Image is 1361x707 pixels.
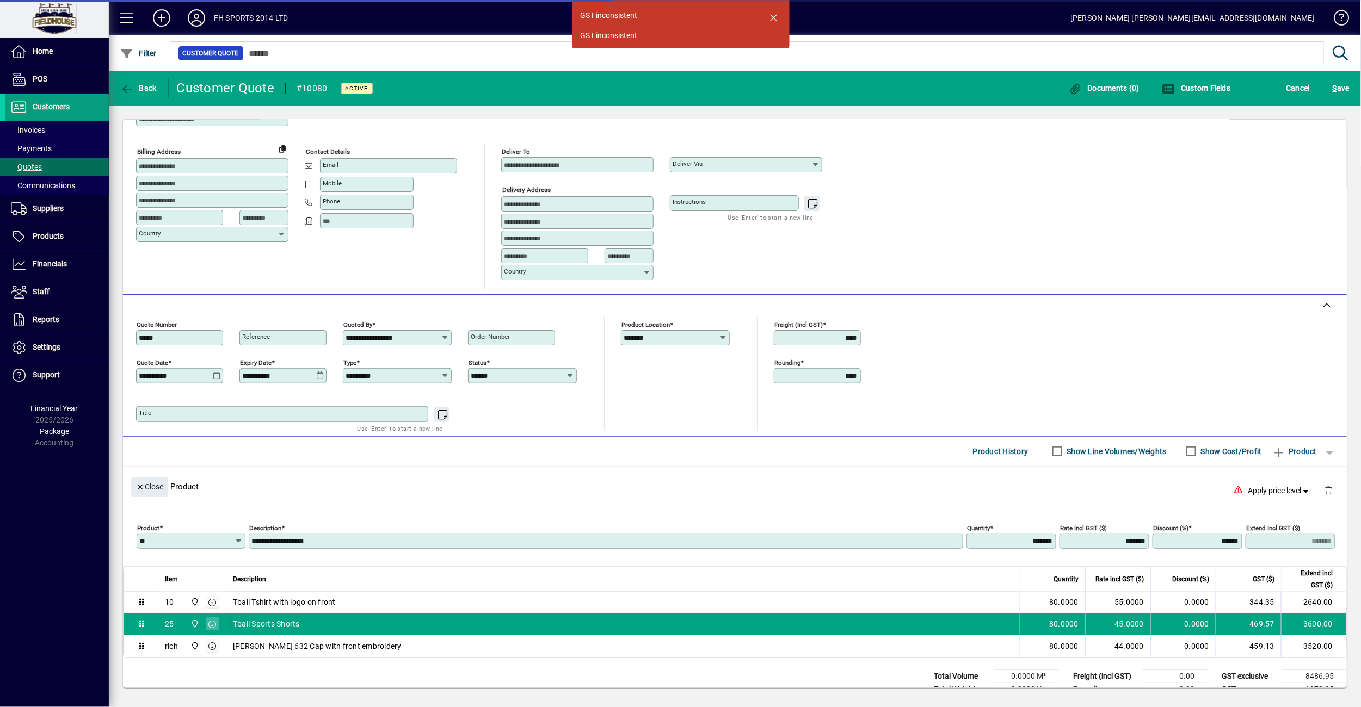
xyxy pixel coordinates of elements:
[33,315,59,324] span: Reports
[469,358,486,366] mat-label: Status
[343,358,356,366] mat-label: Type
[1066,78,1142,98] button: Documents (0)
[1333,84,1337,92] span: S
[11,126,45,134] span: Invoices
[1330,78,1352,98] button: Save
[343,320,372,328] mat-label: Quoted by
[109,78,169,98] app-page-header-button: Back
[1281,592,1346,613] td: 2640.00
[967,524,990,531] mat-label: Quantity
[323,179,342,187] mat-label: Mobile
[33,232,64,240] span: Products
[5,223,109,250] a: Products
[5,38,109,65] a: Home
[928,669,994,683] td: Total Volume
[1153,524,1188,531] mat-label: Discount (%)
[274,140,291,157] button: Copy to Delivery address
[1069,84,1140,92] span: Documents (0)
[1142,683,1208,696] td: 0.00
[1070,9,1315,27] div: [PERSON_NAME] [PERSON_NAME][EMAIL_ADDRESS][DOMAIN_NAME]
[33,102,70,111] span: Customers
[1150,635,1216,657] td: 0.0000
[137,320,177,328] mat-label: Quote number
[5,176,109,195] a: Communications
[177,79,275,97] div: Customer Quote
[131,477,168,497] button: Close
[1150,592,1216,613] td: 0.0000
[1068,669,1142,683] td: Freight (incl GST)
[165,641,178,652] div: rich
[1142,669,1208,683] td: 0.00
[1248,485,1311,497] span: Apply price level
[1216,683,1282,696] td: GST
[5,362,109,389] a: Support
[1253,573,1274,585] span: GST ($)
[1281,635,1346,657] td: 3520.00
[1049,641,1079,652] span: 80.0000
[1092,618,1144,629] div: 45.0000
[33,47,53,55] span: Home
[5,195,109,222] a: Suppliers
[188,596,200,608] span: Central
[1216,635,1281,657] td: 459.13
[31,404,78,413] span: Financial Year
[1060,524,1107,531] mat-label: Rate incl GST ($)
[973,443,1029,460] span: Product History
[5,278,109,306] a: Staff
[1333,79,1350,97] span: ave
[5,306,109,333] a: Reports
[1282,669,1347,683] td: 8486.95
[323,197,340,205] mat-label: Phone
[139,230,161,237] mat-label: Country
[1284,78,1313,98] button: Cancel
[1092,597,1144,607] div: 55.0000
[673,160,703,168] mat-label: Deliver via
[358,422,443,435] mat-hint: Use 'Enter' to start a new line
[1315,485,1341,495] app-page-header-button: Delete
[179,8,214,28] button: Profile
[1315,477,1341,504] button: Delete
[249,524,281,531] mat-label: Description
[118,44,159,63] button: Filter
[1065,446,1167,457] label: Show Line Volumes/Weights
[504,268,526,275] mat-label: Country
[1049,618,1079,629] span: 80.0000
[233,573,266,585] span: Description
[1216,592,1281,613] td: 344.35
[1267,442,1322,461] button: Add product line item
[1199,446,1262,457] label: Show Cost/Profit
[5,158,109,176] a: Quotes
[502,148,530,156] mat-label: Deliver To
[1273,443,1317,460] span: Product
[33,259,67,268] span: Financials
[240,358,272,366] mat-label: Expiry date
[120,84,157,92] span: Back
[5,251,109,278] a: Financials
[1054,573,1079,585] span: Quantity
[242,333,270,340] mat-label: Reference
[471,333,510,340] mat-label: Order number
[137,524,159,531] mat-label: Product
[5,121,109,139] a: Invoices
[165,573,178,585] span: Item
[297,80,328,97] div: #10080
[128,481,171,491] app-page-header-button: Close
[1216,613,1281,635] td: 469.57
[1095,573,1144,585] span: Rate incl GST ($)
[1282,683,1347,696] td: 1273.05
[165,597,174,607] div: 10
[1246,524,1300,531] mat-label: Extend incl GST ($)
[40,427,69,436] span: Package
[969,442,1033,461] button: Product History
[233,618,300,629] span: Tball Sports Shorts
[1216,669,1282,683] td: GST exclusive
[1288,567,1333,591] span: Extend incl GST ($)
[188,640,200,652] span: Central
[11,163,42,171] span: Quotes
[1162,84,1231,92] span: Custom Fields
[165,618,174,629] div: 25
[5,139,109,158] a: Payments
[346,85,368,92] span: Active
[11,181,75,190] span: Communications
[928,683,994,696] td: Total Weight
